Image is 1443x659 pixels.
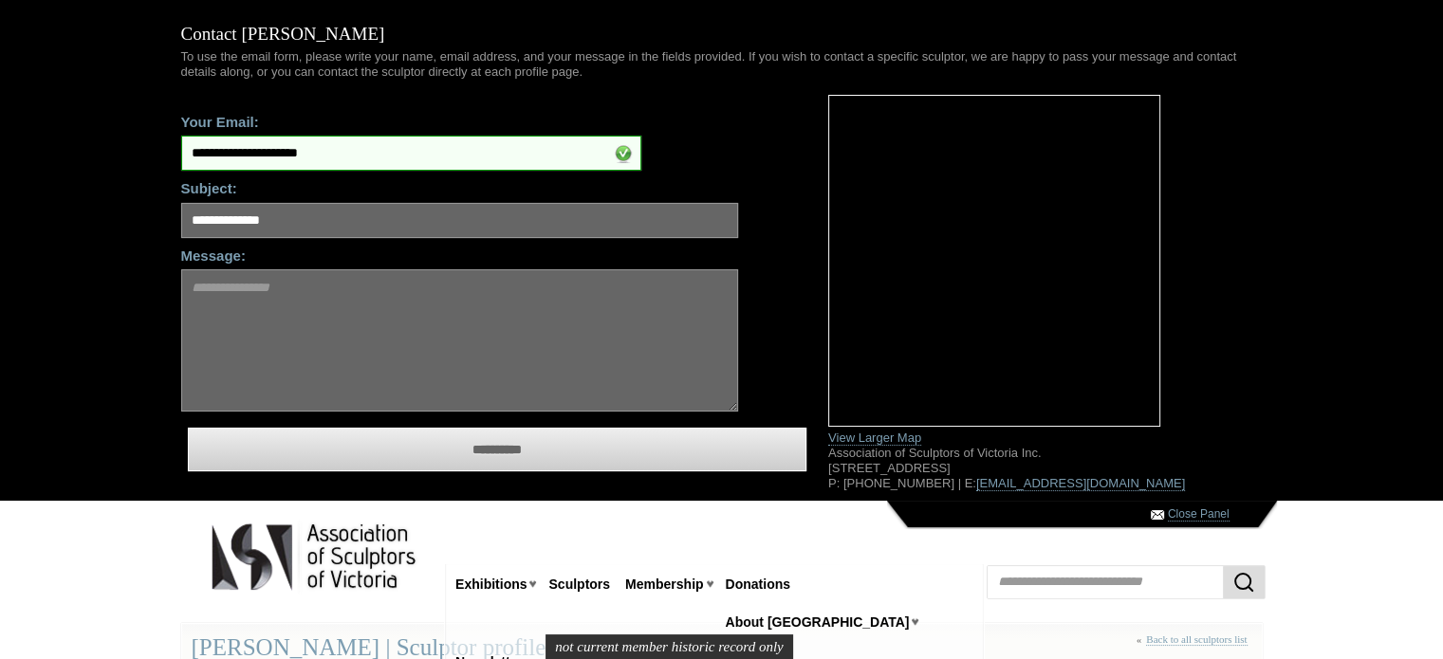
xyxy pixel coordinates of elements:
[541,567,618,602] a: Sculptors
[448,567,534,602] a: Exhibitions
[828,446,1263,491] p: Association of Sculptors of Victoria Inc. [STREET_ADDRESS] P: [PHONE_NUMBER] | E:
[1151,510,1164,520] img: Contact ASV
[181,49,1263,80] p: To use the email form, please write your name, email address, and your message in the fields prov...
[181,104,800,131] label: Your Email:
[718,567,798,602] a: Donations
[976,476,1185,491] a: [EMAIL_ADDRESS][DOMAIN_NAME]
[1232,571,1255,594] img: Search
[211,520,419,595] img: logo.png
[718,605,917,640] a: About [GEOGRAPHIC_DATA]
[1168,507,1230,522] a: Close Panel
[181,171,800,197] label: Subject:
[181,238,800,265] label: Message:
[546,634,792,659] span: not current member historic record only
[181,25,1263,49] h1: Contact [PERSON_NAME]
[828,430,921,446] a: View Larger Map
[1146,633,1247,646] a: Back to all sculptors list
[618,567,711,602] a: Membership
